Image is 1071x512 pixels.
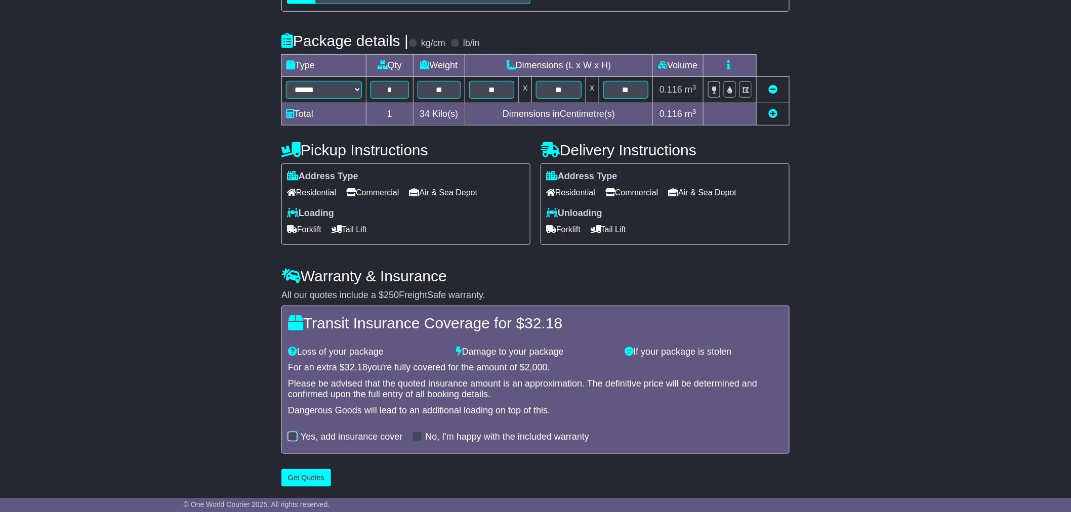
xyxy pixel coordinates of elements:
td: Dimensions in Centimetre(s) [465,103,653,125]
span: Tail Lift [332,222,367,237]
div: Damage to your package [451,347,620,358]
span: Air & Sea Depot [669,185,737,200]
span: 2,000 [525,362,548,372]
h4: Delivery Instructions [541,142,790,158]
div: Dangerous Goods will lead to an additional loading on top of this. [288,405,783,416]
label: lb/in [463,38,480,49]
td: x [519,77,532,103]
td: Volume [652,55,703,77]
span: 32.18 [524,315,562,331]
span: Forklift [546,222,581,237]
td: 1 [366,103,414,125]
sup: 3 [692,108,696,115]
div: All our quotes include a $ FreightSafe warranty. [281,290,790,301]
span: Residential [546,185,595,200]
span: Commercial [605,185,658,200]
h4: Warranty & Insurance [281,268,790,284]
span: 0.116 [660,84,682,95]
span: m [685,109,696,119]
a: Add new item [768,109,777,119]
span: 34 [420,109,430,119]
h4: Transit Insurance Coverage for $ [288,315,783,331]
td: x [586,77,599,103]
td: Qty [366,55,414,77]
label: Loading [287,208,334,219]
div: For an extra $ you're fully covered for the amount of $ . [288,362,783,373]
td: Weight [413,55,465,77]
label: Address Type [546,171,617,182]
div: Loss of your package [283,347,451,358]
span: Air & Sea Depot [409,185,478,200]
label: Address Type [287,171,358,182]
td: Kilo(s) [413,103,465,125]
span: Residential [287,185,336,200]
sup: 3 [692,83,696,91]
h4: Pickup Instructions [281,142,530,158]
span: Commercial [346,185,399,200]
div: If your package is stolen [620,347,788,358]
label: No, I'm happy with the included warranty [425,432,589,443]
a: Remove this item [768,84,777,95]
h4: Package details | [281,32,408,49]
td: Type [282,55,366,77]
span: m [685,84,696,95]
td: Total [282,103,366,125]
span: Forklift [287,222,321,237]
span: Tail Lift [591,222,626,237]
button: Get Quotes [281,469,331,487]
span: © One World Courier 2025. All rights reserved. [184,500,330,508]
span: 0.116 [660,109,682,119]
span: 250 [384,290,399,300]
label: Yes, add insurance cover [301,432,402,443]
div: Please be advised that the quoted insurance amount is an approximation. The definitive price will... [288,378,783,400]
label: kg/cm [421,38,445,49]
span: 32.18 [345,362,367,372]
label: Unloading [546,208,602,219]
td: Dimensions (L x W x H) [465,55,653,77]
